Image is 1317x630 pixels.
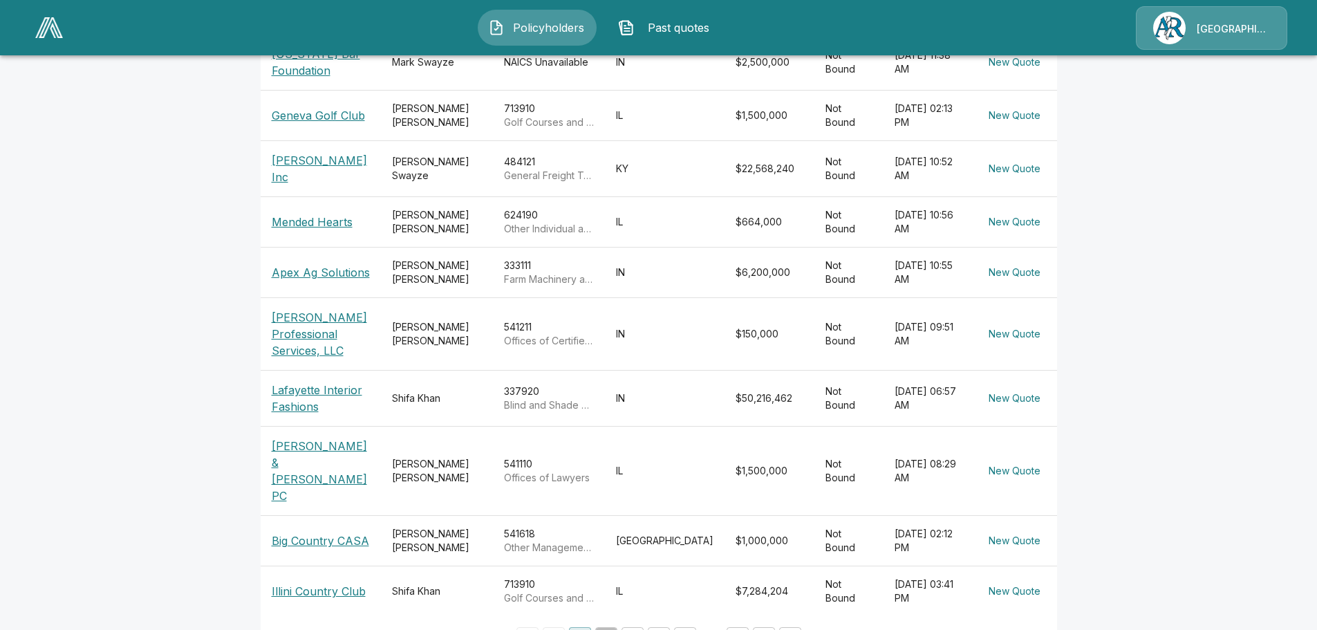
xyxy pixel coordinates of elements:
td: $6,200,000 [725,247,814,297]
div: [PERSON_NAME] [PERSON_NAME] [392,320,482,348]
button: New Quote [983,50,1046,75]
span: Past quotes [640,19,716,36]
td: [DATE] 08:29 AM [884,426,972,515]
td: [DATE] 10:56 AM [884,196,972,247]
p: Lafayette Interior Fashions [272,382,370,415]
div: 484121 [504,155,594,183]
td: $1,000,000 [725,515,814,566]
button: New Quote [983,386,1046,411]
p: Illini Country Club [272,583,370,600]
td: [DATE] 10:52 AM [884,140,972,196]
td: $50,216,462 [725,370,814,426]
td: Not Bound [814,297,884,370]
p: Farm Machinery and Equipment Manufacturing [504,272,594,286]
div: 541618 [504,527,594,555]
td: $150,000 [725,297,814,370]
td: Not Bound [814,34,884,90]
td: [GEOGRAPHIC_DATA] [605,515,725,566]
p: [US_STATE] Bar Foundation [272,46,370,79]
td: IN [605,297,725,370]
td: $2,500,000 [725,34,814,90]
p: Golf Courses and Country Clubs [504,115,594,129]
td: IL [605,566,725,617]
div: 713910 [504,577,594,605]
div: [PERSON_NAME] [PERSON_NAME] [392,457,482,485]
button: New Quote [983,260,1046,286]
td: KY [605,140,725,196]
button: New Quote [983,458,1046,484]
td: [DATE] 09:51 AM [884,297,972,370]
p: General Freight Trucking, Long-Distance, Truckload [504,169,594,183]
td: Not Bound [814,370,884,426]
p: Big Country CASA [272,532,370,549]
p: Offices of Lawyers [504,471,594,485]
p: [PERSON_NAME] Professional Services, LLC [272,309,370,359]
p: [PERSON_NAME] Inc [272,152,370,185]
td: $664,000 [725,196,814,247]
img: AA Logo [35,17,63,38]
div: 541110 [504,457,594,485]
td: [DATE] 02:12 PM [884,515,972,566]
div: 624190 [504,208,594,236]
td: Not Bound [814,196,884,247]
button: New Quote [983,156,1046,182]
span: Policyholders [510,19,586,36]
td: Not Bound [814,515,884,566]
td: Not Bound [814,247,884,297]
td: IN [605,34,725,90]
p: Apex Ag Solutions [272,264,370,281]
td: IN [605,370,725,426]
p: Geneva Golf Club [272,107,370,124]
td: $22,568,240 [725,140,814,196]
td: Not Bound [814,140,884,196]
div: Shifa Khan [392,584,482,598]
div: [PERSON_NAME] [PERSON_NAME] [392,259,482,286]
button: New Quote [983,322,1046,347]
img: Policyholders Icon [488,19,505,36]
p: Other Individual and Family Services [504,222,594,236]
div: Shifa Khan [392,391,482,405]
div: 337920 [504,385,594,412]
td: IN [605,247,725,297]
p: Blind and Shade Manufacturing [504,398,594,412]
button: New Quote [983,528,1046,554]
p: Golf Courses and Country Clubs [504,591,594,605]
td: Not Bound [814,566,884,617]
button: New Quote [983,579,1046,604]
button: Past quotes IconPast quotes [608,10,727,46]
td: $1,500,000 [725,426,814,515]
td: [DATE] 11:38 AM [884,34,972,90]
td: IL [605,196,725,247]
p: Mended Hearts [272,214,370,230]
div: 541211 [504,320,594,348]
td: $1,500,000 [725,90,814,140]
td: [DATE] 02:13 PM [884,90,972,140]
td: Not Bound [814,426,884,515]
button: New Quote [983,103,1046,129]
button: Policyholders IconPolicyholders [478,10,597,46]
td: [DATE] 03:41 PM [884,566,972,617]
td: IL [605,90,725,140]
div: [PERSON_NAME] [PERSON_NAME] [392,527,482,555]
div: Mark Swayze [392,55,482,69]
button: New Quote [983,210,1046,235]
td: NAICS Unavailable [493,34,605,90]
td: IL [605,426,725,515]
td: [DATE] 06:57 AM [884,370,972,426]
div: [PERSON_NAME] [PERSON_NAME] [392,208,482,236]
td: [DATE] 10:55 AM [884,247,972,297]
div: [PERSON_NAME] [PERSON_NAME] [392,102,482,129]
p: [PERSON_NAME] & [PERSON_NAME] PC [272,438,370,504]
p: Offices of Certified Public Accountants [504,334,594,348]
div: 713910 [504,102,594,129]
p: Other Management Consulting Services [504,541,594,555]
div: 333111 [504,259,594,286]
div: [PERSON_NAME] Swayze [392,155,482,183]
td: $7,284,204 [725,566,814,617]
td: Not Bound [814,90,884,140]
img: Past quotes Icon [618,19,635,36]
